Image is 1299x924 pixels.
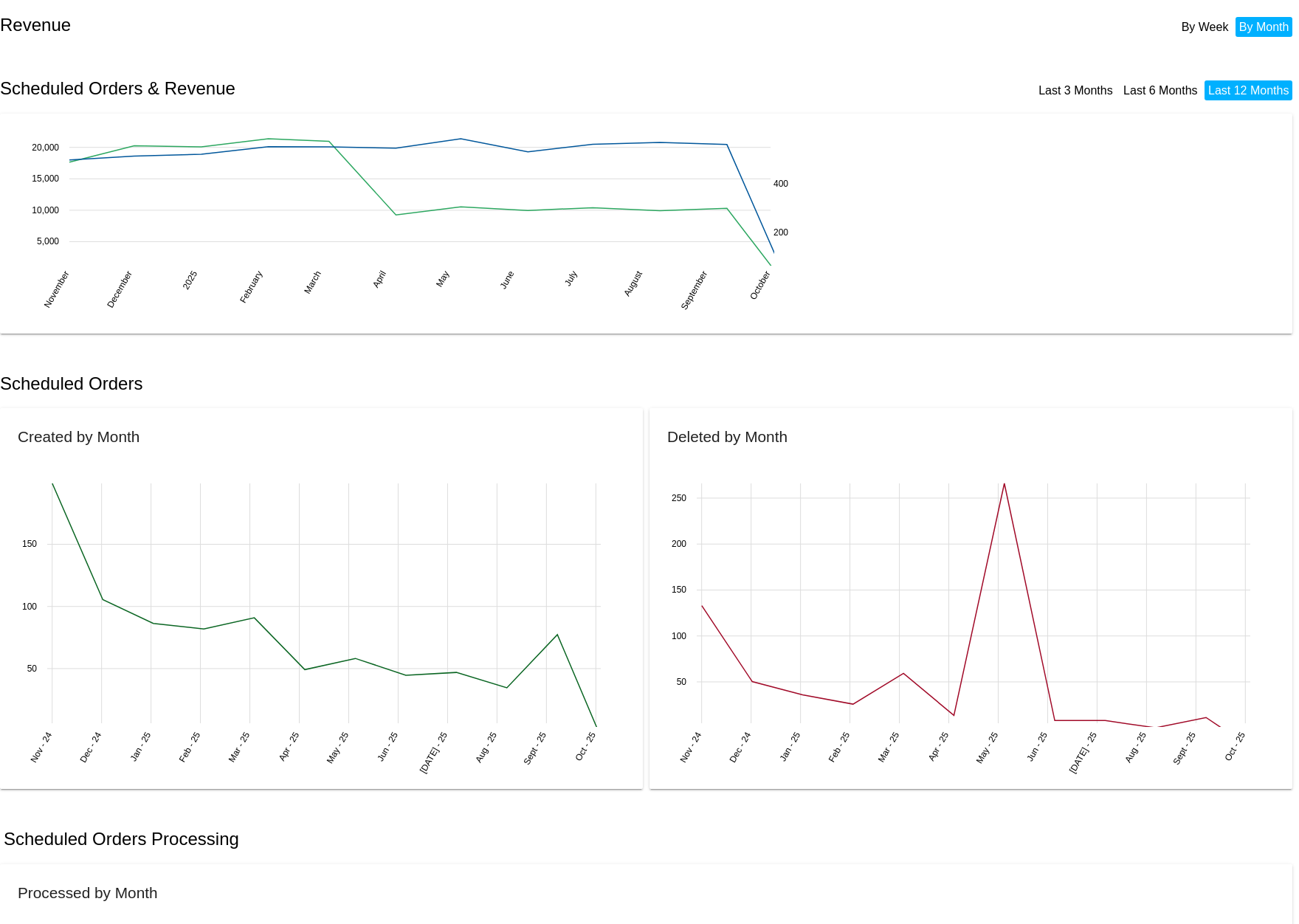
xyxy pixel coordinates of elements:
[18,884,158,901] h2: Processed by Month
[473,731,499,765] text: Aug - 25
[302,269,323,295] text: March
[22,601,37,612] text: 100
[227,731,252,765] text: Mar - 25
[667,428,788,445] h2: Deleted by Month
[375,731,400,764] text: Jun - 25
[727,731,753,765] text: Dec - 24
[1067,731,1099,776] text: [DATE] - 25
[827,731,852,765] text: Feb - 25
[105,269,134,309] text: December
[748,269,772,301] text: October
[1208,84,1289,97] a: Last 12 Months
[773,227,788,237] text: 200
[876,731,902,765] text: Mar - 25
[573,731,598,763] text: Oct - 25
[277,731,302,763] text: Apr - 25
[27,663,38,674] text: 50
[1024,731,1050,764] text: Jun - 25
[678,731,703,765] text: Nov - 24
[926,731,951,763] text: Apr - 25
[1123,731,1148,765] text: Aug - 25
[325,731,351,766] text: May - 25
[32,173,59,184] text: 15,000
[28,731,54,765] text: Nov - 24
[238,269,264,305] text: February
[128,731,153,764] text: Jan - 25
[32,204,59,215] text: 10,000
[18,428,139,445] h2: Created by Month
[418,731,449,776] text: [DATE] - 25
[621,269,644,298] text: August
[37,236,59,246] text: 5,000
[679,269,709,311] text: September
[521,731,548,767] text: Sept - 25
[672,585,686,596] text: 150
[974,731,1001,766] text: May - 25
[22,539,37,550] text: 150
[1178,17,1233,37] li: By Week
[181,269,200,291] text: 2025
[497,269,516,291] text: June
[672,539,686,549] text: 200
[4,829,239,849] h2: Scheduled Orders Processing
[42,269,72,309] text: November
[177,731,203,765] text: Feb - 25
[371,269,388,289] text: April
[672,631,686,641] text: 100
[1171,731,1198,767] text: Sept - 25
[562,269,579,287] text: July
[32,142,59,152] text: 20,000
[672,493,686,503] text: 250
[434,269,451,289] text: May
[773,178,788,188] text: 400
[677,677,687,687] text: 50
[777,731,802,764] text: Jan - 25
[77,731,103,765] text: Dec - 24
[1123,84,1198,97] a: Last 6 Months
[1038,84,1113,97] a: Last 3 Months
[1222,731,1247,763] text: Oct - 25
[1236,17,1293,37] li: By Month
